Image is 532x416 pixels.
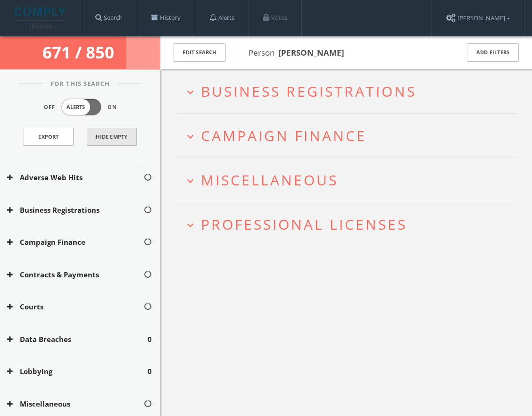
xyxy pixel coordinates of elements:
img: illumis [15,7,67,29]
b: [PERSON_NAME] [278,47,344,58]
button: Campaign Finance [7,237,143,248]
button: Edit Search [174,43,225,62]
a: Export [24,128,74,146]
button: Lobbying [7,366,148,377]
span: 671 / 850 [42,41,118,63]
button: expand_moreProfessional Licenses [184,216,515,232]
span: 0 [148,334,152,345]
span: Off [44,103,55,111]
span: For This Search [43,79,117,89]
button: Adverse Web Hits [7,172,143,183]
span: Miscellaneous [201,170,338,190]
button: Hide Empty [87,128,137,146]
span: Campaign Finance [201,126,366,145]
button: Business Registrations [7,205,143,216]
button: Courts [7,301,143,312]
button: Data Breaches [7,334,148,345]
i: expand_more [184,219,197,232]
span: Professional Licenses [201,215,407,234]
span: 0 [148,366,152,377]
button: Contracts & Payments [7,269,143,280]
button: expand_moreBusiness Registrations [184,83,515,99]
i: expand_more [184,175,197,187]
i: expand_more [184,130,197,143]
button: expand_moreCampaign Finance [184,128,515,143]
span: Business Registrations [201,82,416,101]
span: On [108,103,117,111]
button: Miscellaneous [7,399,143,409]
i: expand_more [184,86,197,99]
button: expand_moreMiscellaneous [184,172,515,188]
span: Person [249,47,344,58]
button: Add Filters [467,43,519,62]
